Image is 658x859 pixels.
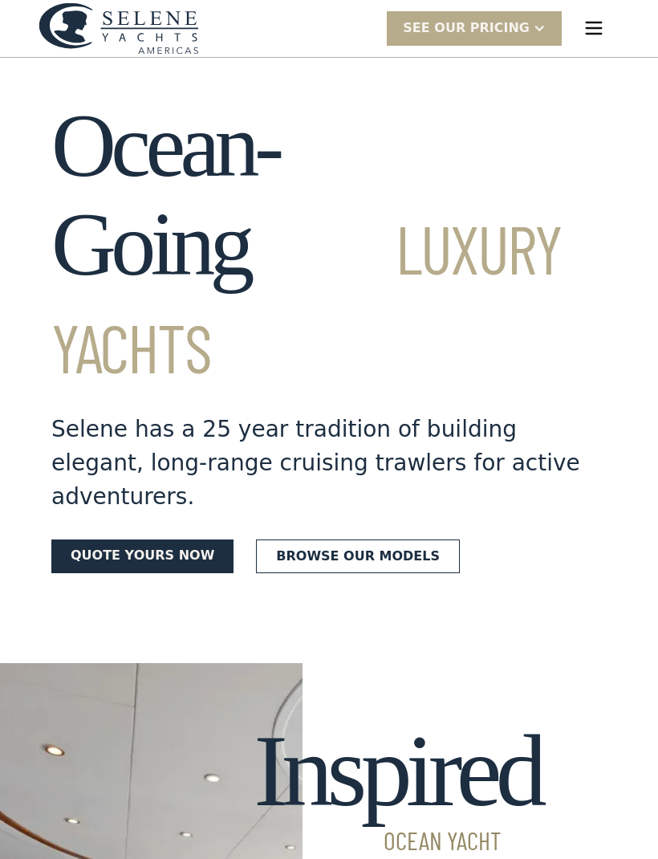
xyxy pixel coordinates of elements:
[256,539,460,573] a: Browse our models
[39,2,199,55] img: logo
[51,413,607,514] div: Selene has a 25 year tradition of building elegant, long-range cruising trawlers for active adven...
[51,96,607,393] h1: Ocean-Going
[387,11,562,46] div: SEE Our Pricing
[403,18,530,38] div: SEE Our Pricing
[39,2,199,55] a: home
[254,827,541,853] span: Ocean Yacht
[51,207,561,387] span: Luxury Yachts
[568,2,619,54] div: menu
[51,539,234,573] a: Quote yours now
